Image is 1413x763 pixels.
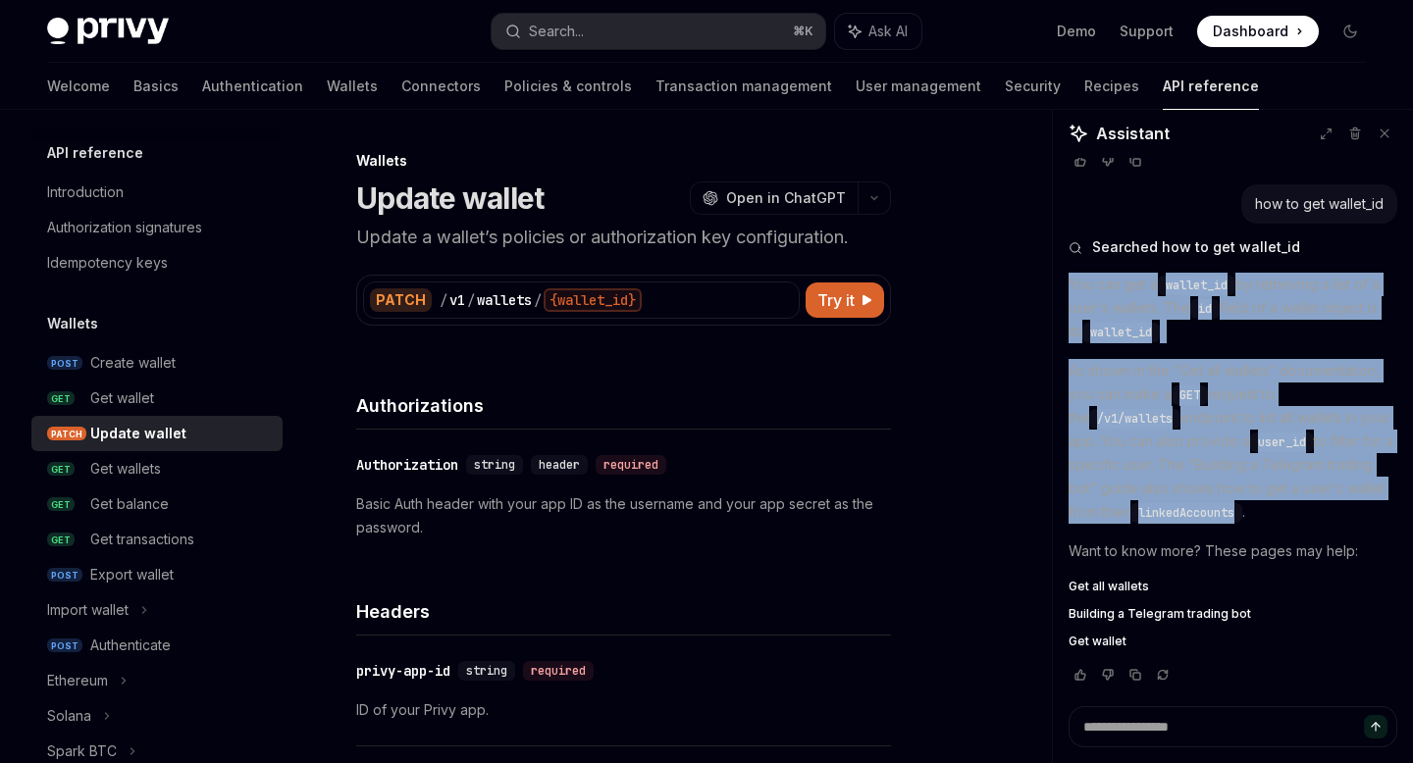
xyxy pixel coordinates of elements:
[1163,63,1259,110] a: API reference
[47,462,75,477] span: GET
[1069,539,1397,563] p: Want to know more? These pages may help:
[1197,16,1319,47] a: Dashboard
[356,392,891,419] h4: Authorizations
[1069,237,1397,257] button: Searched how to get wallet_id
[47,669,108,692] div: Ethereum
[31,381,283,416] a: GETGet wallet
[596,455,666,475] div: required
[1069,359,1397,524] p: As shown in the "Get all wallets" documentation, you can make a request to the endpoint to list a...
[90,351,176,375] div: Create wallet
[202,63,303,110] a: Authentication
[1069,606,1251,622] span: Building a Telegram trading bot
[856,63,981,110] a: User management
[1084,63,1139,110] a: Recipes
[370,288,432,312] div: PATCH
[90,492,169,516] div: Get balance
[817,288,855,312] span: Try it
[90,528,194,551] div: Get transactions
[90,457,161,481] div: Get wallets
[467,290,475,310] div: /
[356,492,891,539] p: Basic Auth header with your app ID as the username and your app secret as the password.
[1258,434,1306,450] span: user_id
[1334,16,1366,47] button: Toggle dark mode
[31,210,283,245] a: Authorization signatures
[477,290,532,310] div: wallets
[90,563,174,586] div: Export wallet
[356,661,450,681] div: privy-app-id
[1097,411,1173,427] span: /v1/wallets
[47,533,75,547] span: GET
[47,391,75,406] span: GET
[31,486,283,522] a: GETGet balance
[31,628,283,663] a: POSTAuthenticate
[492,14,824,49] button: Search...⌘K
[31,175,283,210] a: Introduction
[835,14,921,49] button: Ask AI
[504,63,632,110] a: Policies & controls
[793,24,813,39] span: ⌘ K
[356,180,544,216] h1: Update wallet
[1057,22,1096,41] a: Demo
[1090,325,1152,340] span: wallet_id
[356,598,891,625] h4: Headers
[1069,579,1397,594] a: Get all wallets
[90,422,186,445] div: Update wallet
[47,216,202,239] div: Authorization signatures
[655,63,832,110] a: Transaction management
[47,598,129,622] div: Import wallet
[539,457,580,473] span: header
[31,557,283,592] a: POSTExport wallet
[47,180,124,204] div: Introduction
[401,63,481,110] a: Connectors
[690,181,858,215] button: Open in ChatGPT
[47,251,168,275] div: Idempotency keys
[1069,579,1149,594] span: Get all wallets
[47,356,82,371] span: POST
[31,245,283,280] a: Idempotency keys
[1069,273,1397,343] p: You can get a by retrieving a list of a user's wallets. The field of a wallet object is its .
[1092,237,1300,257] span: Searched how to get wallet_id
[1198,301,1212,317] span: id
[90,386,154,410] div: Get wallet
[47,497,75,512] span: GET
[534,290,542,310] div: /
[47,312,98,335] h5: Wallets
[440,290,447,310] div: /
[47,18,169,45] img: dark logo
[726,188,846,208] span: Open in ChatGPT
[31,416,283,451] a: PATCHUpdate wallet
[47,704,91,728] div: Solana
[1255,194,1384,214] div: how to get wallet_id
[544,288,642,312] div: {wallet_id}
[449,290,465,310] div: v1
[1005,63,1061,110] a: Security
[1179,387,1200,403] span: GET
[356,151,891,171] div: Wallets
[31,345,283,381] a: POSTCreate wallet
[1166,278,1228,293] span: wallet_id
[327,63,378,110] a: Wallets
[356,698,891,722] p: ID of your Privy app.
[90,634,171,657] div: Authenticate
[1213,22,1288,41] span: Dashboard
[31,522,283,557] a: GETGet transactions
[1120,22,1174,41] a: Support
[47,638,82,653] span: POST
[31,451,283,486] a: GETGet wallets
[529,20,584,43] div: Search...
[523,661,594,681] div: required
[474,457,515,473] span: string
[1096,122,1170,145] span: Assistant
[1364,715,1387,738] button: Send message
[47,427,86,441] span: PATCH
[1138,505,1234,521] span: linkedAccounts
[466,663,507,679] span: string
[806,282,884,318] button: Try it
[1069,634,1126,649] span: Get wallet
[356,455,458,475] div: Authorization
[47,739,117,763] div: Spark BTC
[1069,634,1397,649] a: Get wallet
[47,141,143,165] h5: API reference
[356,224,891,251] p: Update a wallet’s policies or authorization key configuration.
[47,63,110,110] a: Welcome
